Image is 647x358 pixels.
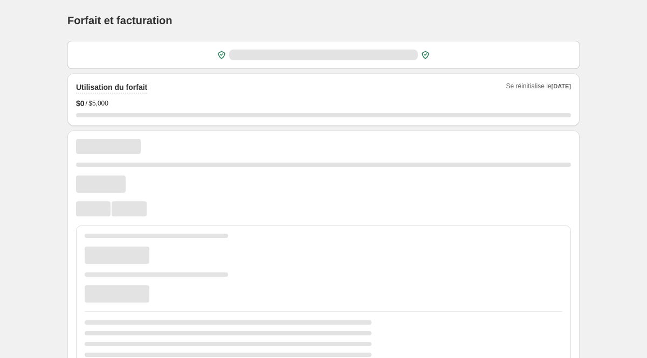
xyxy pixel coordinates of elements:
h2: Utilisation du forfait [76,82,147,93]
span: [DATE] [552,83,571,89]
h1: Forfait et facturation [67,14,172,27]
span: Se réinitialise le [506,82,571,94]
span: $5,000 [88,99,108,108]
span: $ 0 [76,98,85,109]
div: / [76,98,571,109]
